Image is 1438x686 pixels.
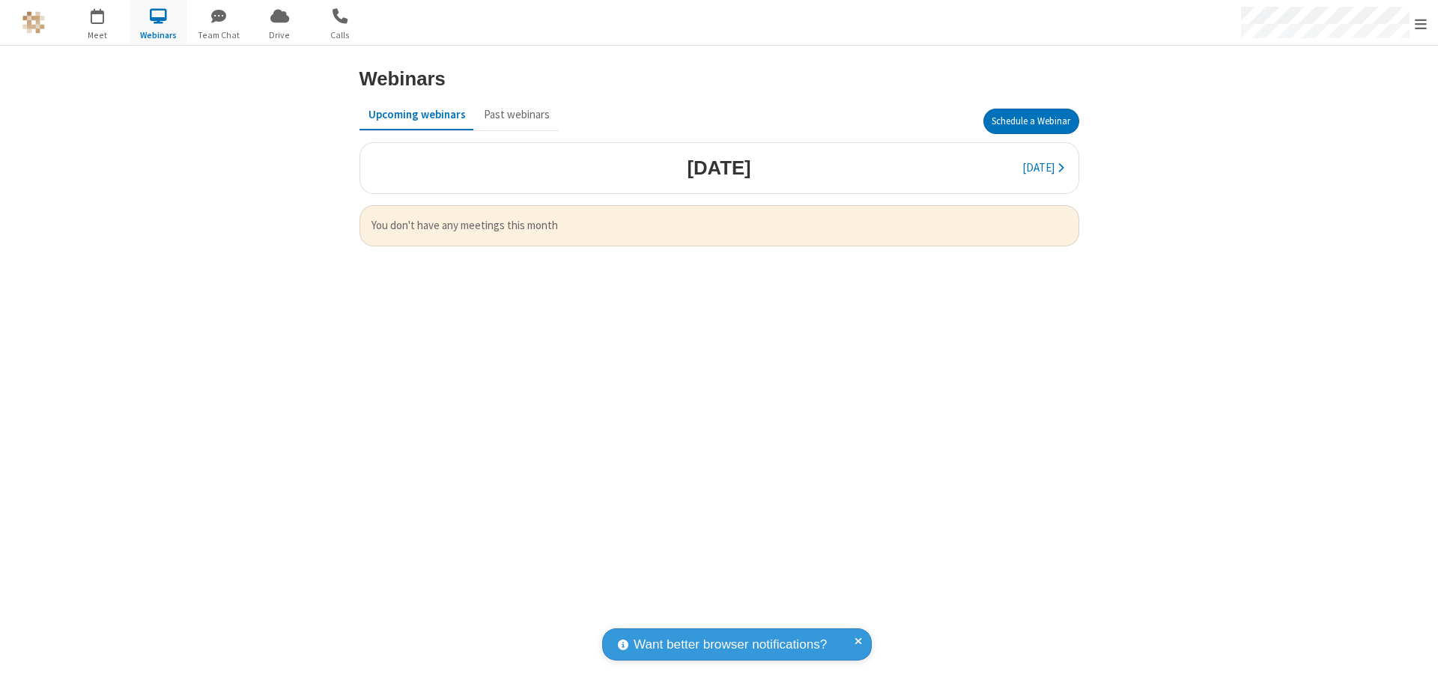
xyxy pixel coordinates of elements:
span: [DATE] [1022,160,1055,174]
span: Want better browser notifications? [634,635,827,655]
button: Schedule a Webinar [983,109,1079,134]
span: Meet [70,28,126,42]
h3: Webinars [359,68,446,89]
button: Upcoming webinars [359,100,475,129]
span: Calls [312,28,368,42]
img: QA Selenium DO NOT DELETE OR CHANGE [22,11,45,34]
span: Webinars [130,28,186,42]
span: Drive [252,28,308,42]
button: Past webinars [475,100,559,129]
span: You don't have any meetings this month [371,217,1067,234]
span: Team Chat [191,28,247,42]
button: [DATE] [1013,154,1073,183]
h3: [DATE] [687,157,750,178]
